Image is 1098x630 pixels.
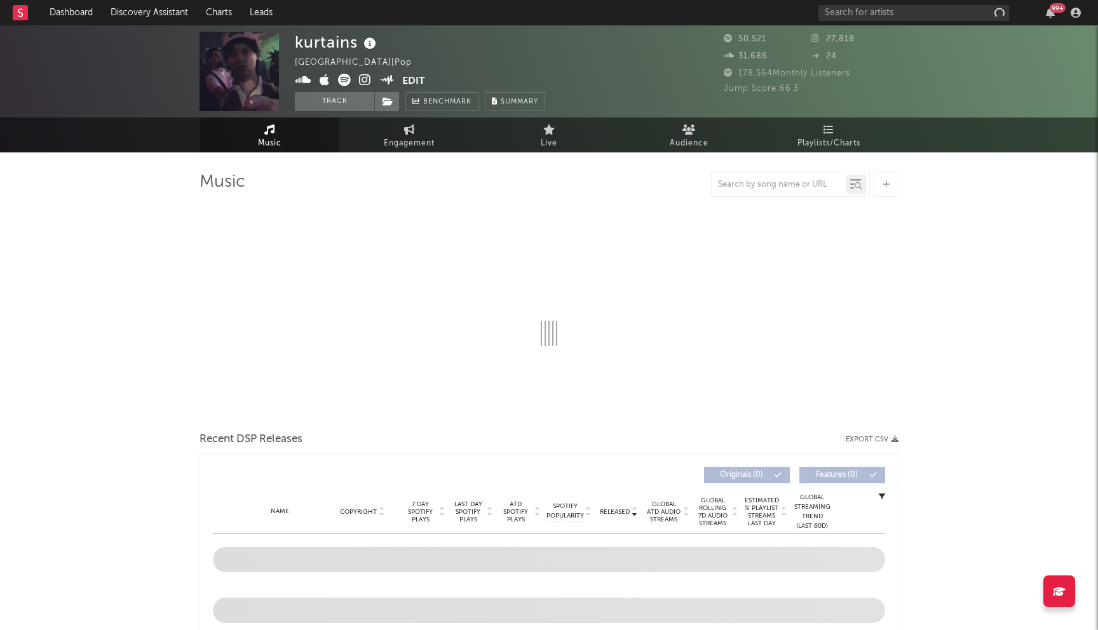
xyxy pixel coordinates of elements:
span: 7 Day Spotify Plays [403,500,437,523]
span: Released [600,508,630,516]
span: Originals ( 0 ) [712,471,771,479]
span: Global Rolling 7D Audio Streams [695,497,730,527]
span: Audience [670,136,708,151]
button: Edit [402,74,425,90]
span: 178,564 Monthly Listeners [724,69,850,77]
input: Search for artists [818,5,1009,21]
a: Live [479,117,619,152]
div: 99 + [1050,3,1066,13]
button: Originals(0) [704,467,790,483]
span: 24 [811,52,837,60]
span: Features ( 0 ) [808,471,866,479]
a: Benchmark [405,92,478,111]
span: ATD Spotify Plays [499,500,532,523]
button: Features(0) [799,467,885,483]
span: Global ATD Audio Streams [646,500,681,523]
a: Playlists/Charts [759,117,898,152]
div: Global Streaming Trend (Last 60D) [793,493,831,531]
span: Estimated % Playlist Streams Last Day [744,497,779,527]
span: Playlists/Charts [797,136,860,151]
span: Recent DSP Releases [200,432,302,447]
a: Engagement [339,117,479,152]
span: Last Day Spotify Plays [451,500,485,523]
span: Music [258,136,281,151]
span: Summary [501,98,538,105]
span: 31,686 [724,52,768,60]
button: 99+ [1046,8,1055,18]
div: Name [238,507,322,516]
div: [GEOGRAPHIC_DATA] | Pop [295,55,426,70]
span: Spotify Popularity [546,502,584,521]
span: 50,521 [724,35,766,43]
span: 27,818 [811,35,855,43]
input: Search by song name or URL [712,180,846,190]
button: Export CSV [846,436,898,443]
span: Benchmark [423,95,471,110]
a: Audience [619,117,759,152]
span: Engagement [384,136,435,151]
div: kurtains [295,32,379,53]
span: Live [541,136,557,151]
button: Track [295,92,374,111]
span: Copyright [340,508,377,516]
span: Jump Score: 66.3 [724,84,799,93]
a: Music [200,117,339,152]
button: Summary [485,92,545,111]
